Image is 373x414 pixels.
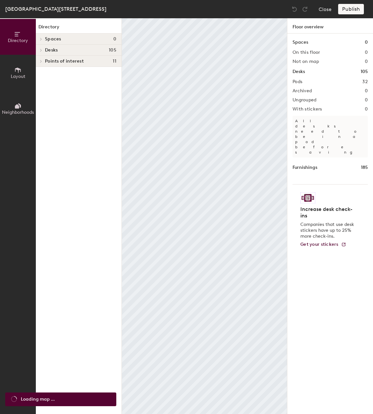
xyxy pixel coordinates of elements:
[365,107,368,112] h2: 0
[291,6,298,12] img: Undo
[361,164,368,171] h1: 185
[300,206,356,219] h4: Increase desk check-ins
[287,18,373,34] h1: Floor overview
[293,88,312,94] h2: Archived
[362,79,368,84] h2: 32
[293,164,317,171] h1: Furnishings
[293,116,368,157] p: All desks need to be in a pod before saving
[302,6,308,12] img: Redo
[300,242,338,247] span: Get your stickers
[293,79,302,84] h2: Pods
[113,37,116,42] span: 0
[300,242,346,247] a: Get your stickers
[5,5,107,13] div: [GEOGRAPHIC_DATA][STREET_ADDRESS]
[300,192,315,203] img: Sticker logo
[2,110,34,115] span: Neighborhoods
[293,39,308,46] h1: Spaces
[293,97,317,103] h2: Ungrouped
[293,107,322,112] h2: With stickers
[365,97,368,103] h2: 0
[293,50,320,55] h2: On this floor
[45,59,84,64] span: Points of interest
[11,74,25,79] span: Layout
[113,59,116,64] span: 11
[45,37,61,42] span: Spaces
[365,88,368,94] h2: 0
[122,18,287,414] canvas: Map
[36,23,122,34] h1: Directory
[365,50,368,55] h2: 0
[21,396,55,403] span: Loading map ...
[300,222,356,239] p: Companies that use desk stickers have up to 25% more check-ins.
[365,39,368,46] h1: 0
[8,38,28,43] span: Directory
[361,68,368,75] h1: 105
[365,59,368,64] h2: 0
[319,4,332,14] button: Close
[109,48,116,53] span: 105
[293,59,319,64] h2: Not on map
[45,48,58,53] span: Desks
[293,68,305,75] h1: Desks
